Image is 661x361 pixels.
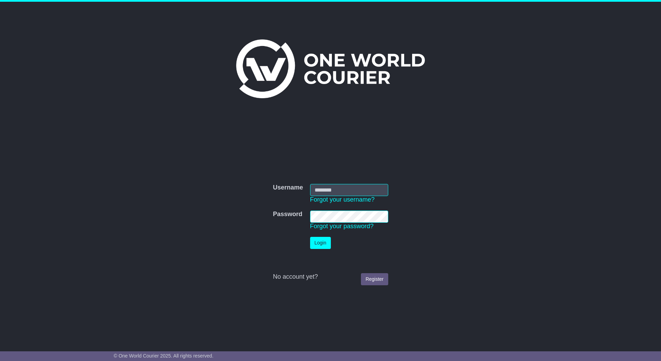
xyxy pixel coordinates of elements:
span: © One World Courier 2025. All rights reserved. [114,353,214,359]
button: Login [310,237,331,249]
label: Username [273,184,303,192]
img: One World [236,39,425,98]
label: Password [273,211,302,218]
a: Forgot your password? [310,223,374,230]
a: Register [361,273,388,285]
a: Forgot your username? [310,196,375,203]
div: No account yet? [273,273,388,281]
